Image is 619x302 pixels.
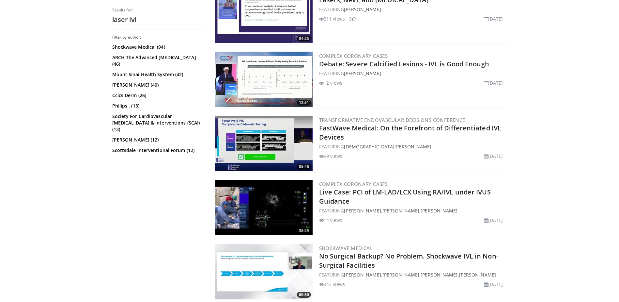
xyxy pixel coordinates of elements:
[297,292,311,298] span: 60:50
[344,143,431,150] a: [DEMOGRAPHIC_DATA][PERSON_NAME]
[215,180,313,235] a: 38:29
[319,15,345,22] li: 311 views
[421,272,457,278] a: [PERSON_NAME]
[215,244,313,299] a: 60:50
[319,245,373,251] a: Shockwave Medical
[319,70,506,77] div: FEATURING
[484,15,503,22] li: [DATE]
[112,15,204,24] h2: laser ivl
[319,124,502,142] a: FastWave Medical: On the Forefront of Differentiated IVL Devices
[319,281,345,288] li: 343 views
[344,208,381,214] a: [PERSON_NAME]
[112,103,202,109] a: Philips . (13)
[344,70,381,76] a: [PERSON_NAME]
[319,217,343,224] li: 14 views
[344,272,381,278] a: [PERSON_NAME]
[112,92,202,99] a: Cclcs Derm (26)
[382,272,419,278] a: [PERSON_NAME]
[319,207,506,214] div: FEATURING , ,
[421,208,457,214] a: [PERSON_NAME]
[112,82,202,88] a: [PERSON_NAME] (40)
[112,44,202,50] a: Shockwave Medical (94)
[112,35,204,40] h3: Filter by author:
[319,79,343,86] li: 12 views
[344,6,381,12] a: [PERSON_NAME]
[319,143,506,150] div: FEATURING
[297,100,311,106] span: 12:51
[297,164,311,170] span: 05:46
[319,59,489,68] a: Debate: Severe Calcified Lesions - IVL is Good Enough
[484,79,503,86] li: [DATE]
[112,8,204,13] p: Results for:
[319,181,388,187] a: Complex Coronary Cases
[215,52,313,107] img: 35aa5491-2e59-4d4c-a859-0f7ff7b69f75.300x170_q85_crop-smart_upscale.jpg
[484,281,503,288] li: [DATE]
[319,153,343,159] li: 99 views
[215,52,313,107] a: 12:51
[215,244,313,299] img: 9a038ca5-d5d0-44d9-a3ea-804293169456.300x170_q85_crop-smart_upscale.jpg
[215,116,313,171] a: 05:46
[319,252,498,270] a: No Surgical Backup? No Problem. Shockwave IVL in Non-Surgical Facilities
[382,208,419,214] a: [PERSON_NAME]
[297,228,311,234] span: 38:29
[112,71,202,78] a: Mount Sinai Health System (42)
[112,147,202,154] a: Scottsdale Interventional Forum (12)
[319,6,506,13] div: FEATURING
[112,113,202,133] a: Society For Cardiovascular [MEDICAL_DATA] & Interventions (SCAI) (13)
[297,36,311,42] span: 04:25
[112,137,202,143] a: [PERSON_NAME] (12)
[459,272,496,278] a: [PERSON_NAME]
[112,54,202,67] a: ARCH The Advanced [MEDICAL_DATA] (46)
[319,271,506,278] div: FEATURING , , ,
[484,153,503,159] li: [DATE]
[484,217,503,224] li: [DATE]
[349,15,356,22] li: 3
[215,116,313,171] img: e252c483-6d8b-4991-b4e0-a9e48fa0915c.300x170_q85_crop-smart_upscale.jpg
[215,180,313,235] img: 4c8f1d38-35ae-4610-bef5-42b8894683d3.300x170_q85_crop-smart_upscale.jpg
[319,188,491,206] a: Live Case: PCI of LM-LAD/LCX Using RA/IVL under IVUS Guidance
[319,53,388,59] a: Complex Coronary Cases
[319,117,465,123] a: Transformative Endovascular Decisions Conference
